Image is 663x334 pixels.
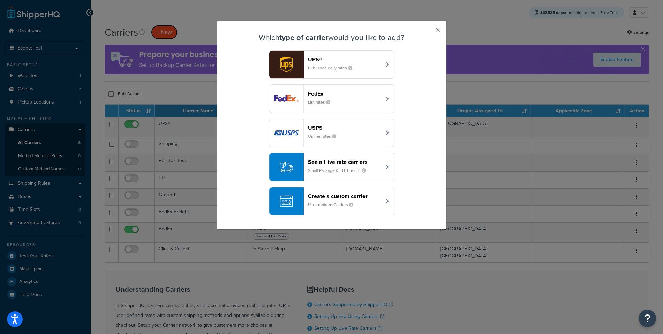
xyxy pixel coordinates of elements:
[308,202,359,208] small: User-defined Carriers
[280,160,293,174] img: icon-carrier-liverate-becf4550.svg
[639,310,656,327] button: Open Resource Center
[269,153,394,181] button: See all live rate carriersSmall Package & LTL Freight
[269,85,303,113] img: fedEx logo
[308,124,381,131] header: USPS
[308,167,371,174] small: Small Package & LTL Freight
[308,65,358,71] small: Published daily rates
[269,84,394,113] button: fedEx logoFedExList rates
[269,119,303,147] img: usps logo
[280,195,293,208] img: icon-carrier-custom-c93b8a24.svg
[308,99,336,105] small: List rates
[308,56,381,63] header: UPS®
[279,32,328,43] strong: type of carrier
[269,50,394,79] button: ups logoUPS®Published daily rates
[308,193,381,199] header: Create a custom carrier
[308,159,381,165] header: See all live rate carriers
[269,119,394,147] button: usps logoUSPSOnline rates
[308,90,381,97] header: FedEx
[269,187,394,215] button: Create a custom carrierUser-defined Carriers
[269,51,303,78] img: ups logo
[234,33,429,42] h3: Which would you like to add?
[308,133,342,139] small: Online rates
